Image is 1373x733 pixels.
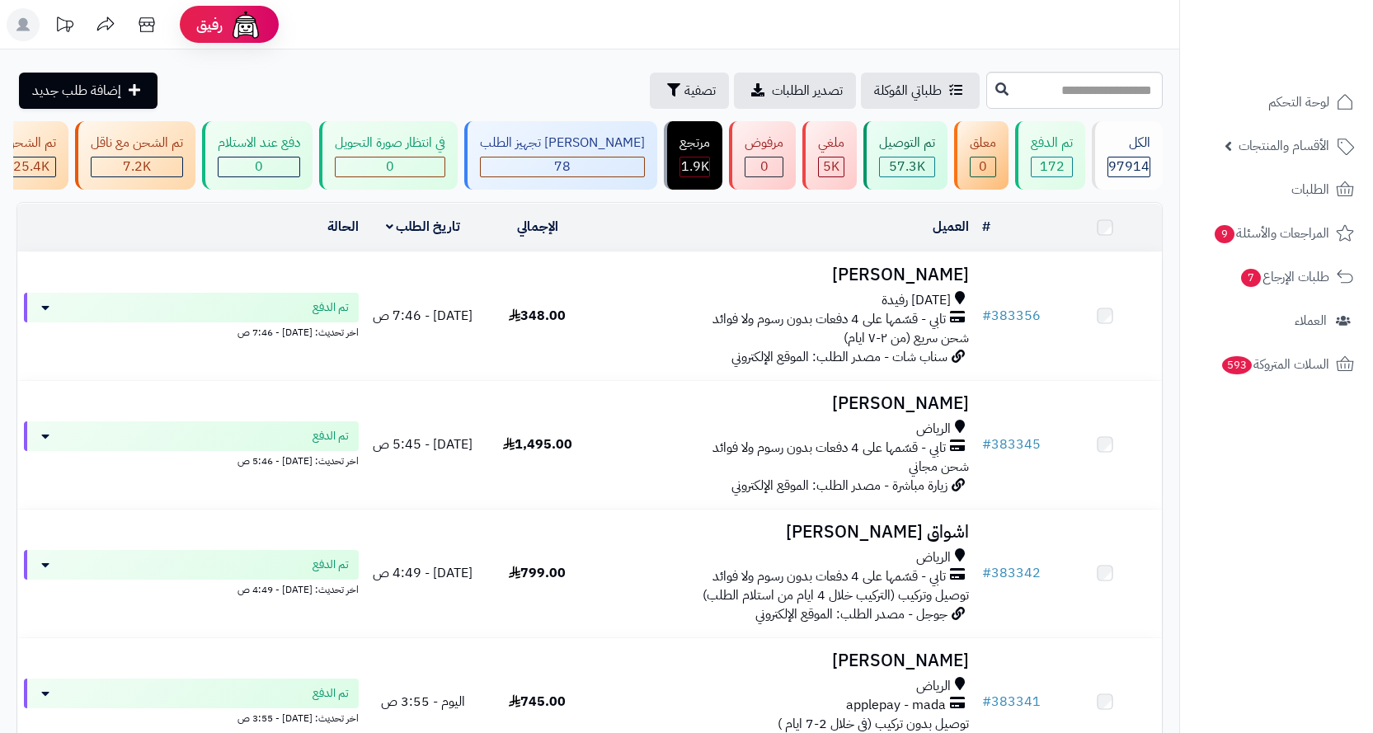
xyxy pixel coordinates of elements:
[755,604,947,624] span: جوجل - مصدر الطلب: الموقع الإلكتروني
[1213,222,1329,245] span: المراجعات والأسئلة
[517,217,558,237] a: الإجمالي
[982,563,991,583] span: #
[844,328,969,348] span: شحن سريع (من ٢-٧ ايام)
[601,265,969,284] h3: [PERSON_NAME]
[1291,178,1329,201] span: الطلبات
[1190,82,1363,122] a: لوحة التحكم
[24,451,359,468] div: اخر تحديث: [DATE] - 5:46 ص
[1190,301,1363,341] a: العملاء
[1190,257,1363,297] a: طلبات الإرجاع7
[731,476,947,496] span: زيارة مباشرة - مصدر الطلب: الموقع الإلكتروني
[916,548,951,567] span: الرياض
[1268,91,1329,114] span: لوحة التحكم
[799,121,860,190] a: ملغي 5K
[255,157,263,176] span: 0
[916,420,951,439] span: الرياض
[373,306,473,326] span: [DATE] - 7:46 ص
[860,121,951,190] a: تم التوصيل 57.3K
[32,81,121,101] span: إضافة طلب جديد
[509,563,566,583] span: 799.00
[1261,45,1357,79] img: logo-2.png
[313,557,349,573] span: تم الدفع
[336,157,444,176] div: 0
[681,157,709,176] span: 1.9K
[218,134,300,153] div: دفع عند الاستلام
[712,439,946,458] span: تابي - قسّمها على 4 دفعات بدون رسوم ولا فوائد
[1190,345,1363,384] a: السلات المتروكة593
[1031,134,1073,153] div: تم الدفع
[760,157,769,176] span: 0
[509,692,566,712] span: 745.00
[1215,225,1234,243] span: 9
[982,692,1041,712] a: #383341
[72,121,199,190] a: تم الشحن مع ناقل 7.2K
[554,157,571,176] span: 78
[91,134,183,153] div: تم الشحن مع ناقل
[982,435,1041,454] a: #383345
[661,121,726,190] a: مرتجع 1.9K
[601,523,969,542] h3: اشواق [PERSON_NAME]
[684,81,716,101] span: تصفية
[745,134,783,153] div: مرفوض
[123,157,151,176] span: 7.2K
[970,134,996,153] div: معلق
[481,157,644,176] div: 78
[44,8,85,45] a: تحديثات المنصة
[734,73,856,109] a: تصدير الطلبات
[373,563,473,583] span: [DATE] - 4:49 ص
[982,306,991,326] span: #
[601,651,969,670] h3: [PERSON_NAME]
[745,157,783,176] div: 0
[219,157,299,176] div: 0
[909,457,969,477] span: شحن مجاني
[979,157,987,176] span: 0
[313,685,349,702] span: تم الدفع
[509,306,566,326] span: 348.00
[503,435,572,454] span: 1,495.00
[24,322,359,340] div: اخر تحديث: [DATE] - 7:46 ص
[982,563,1041,583] a: #383342
[726,121,799,190] a: مرفوض 0
[818,134,844,153] div: ملغي
[461,121,661,190] a: [PERSON_NAME] تجهيز الطلب 78
[1241,269,1261,287] span: 7
[1107,134,1150,153] div: الكل
[951,121,1012,190] a: معلق 0
[386,157,394,176] span: 0
[982,217,990,237] a: #
[1089,121,1166,190] a: الكل97914
[1222,356,1252,374] span: 593
[1032,157,1072,176] div: 172
[313,299,349,316] span: تم الدفع
[650,73,729,109] button: تصفية
[712,310,946,329] span: تابي - قسّمها على 4 دفعات بدون رسوم ولا فوائد
[1108,157,1150,176] span: 97914
[229,8,262,41] img: ai-face.png
[982,306,1041,326] a: #383356
[199,121,316,190] a: دفع عند الاستلام 0
[823,157,839,176] span: 5K
[680,157,709,176] div: 1863
[24,708,359,726] div: اخر تحديث: [DATE] - 3:55 ص
[731,347,947,367] span: سناب شات - مصدر الطلب: الموقع الإلكتروني
[879,134,935,153] div: تم التوصيل
[24,580,359,597] div: اخر تحديث: [DATE] - 4:49 ص
[772,81,843,101] span: تصدير الطلبات
[1220,353,1329,376] span: السلات المتروكة
[1295,309,1327,332] span: العملاء
[846,696,946,715] span: applepay - mada
[335,134,445,153] div: في انتظار صورة التحويل
[1012,121,1089,190] a: تم الدفع 172
[316,121,461,190] a: في انتظار صورة التحويل 0
[933,217,969,237] a: العميل
[679,134,710,153] div: مرتجع
[327,217,359,237] a: الحالة
[880,157,934,176] div: 57309
[1040,157,1065,176] span: 172
[982,692,991,712] span: #
[712,567,946,586] span: تابي - قسّمها على 4 دفعات بدون رسوم ولا فوائد
[196,15,223,35] span: رفيق
[386,217,461,237] a: تاريخ الطلب
[1239,134,1329,157] span: الأقسام والمنتجات
[703,585,969,605] span: توصيل وتركيب (التركيب خلال 4 ايام من استلام الطلب)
